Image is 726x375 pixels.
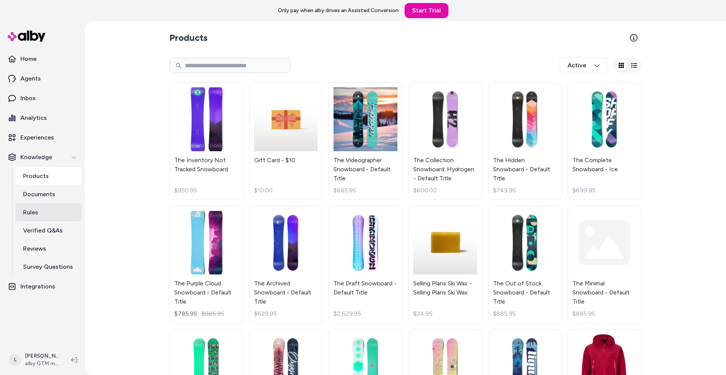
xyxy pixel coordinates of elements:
a: Start Trial [405,3,448,18]
a: The Draft Snowboard - Default TitleThe Draft Snowboard - Default Title$2,629.95 [329,206,402,324]
img: alby Logo [8,31,45,42]
a: The Inventory Not Tracked SnowboardThe Inventory Not Tracked Snowboard$950.95 [169,82,243,200]
p: Knowledge [20,153,52,162]
a: Integrations [3,277,82,296]
a: Reviews [16,240,82,258]
a: The Out of Stock Snowboard - Default TitleThe Out of Stock Snowboard - Default Title$885.95 [488,206,562,324]
a: Agents [3,70,82,88]
p: Analytics [20,113,47,122]
button: L[PERSON_NAME]alby GTM internal [5,348,65,372]
a: Inbox [3,89,82,107]
a: Verified Q&As [16,222,82,240]
a: The Complete Snowboard - IceThe Complete Snowboard - Ice$699.95 [568,82,641,200]
p: Documents [23,190,55,199]
p: Verified Q&As [23,226,63,235]
a: The Purple Cloud Snowboard - Default TitleThe Purple Cloud Snowboard - Default Title$785.95$885.95 [169,206,243,324]
button: Knowledge [3,148,82,166]
a: Experiences [3,129,82,147]
h2: Products [169,32,208,44]
p: Home [20,54,37,64]
p: Products [23,172,49,181]
a: The Hidden Snowboard - Default TitleThe Hidden Snowboard - Default Title$749.95 [488,82,562,200]
button: Active [560,57,608,73]
a: Rules [16,203,82,222]
span: L [9,354,21,366]
p: Rules [23,208,38,217]
a: The Collection Snowboard: Hydrogen - Default TitleThe Collection Snowboard: Hydrogen - Default Ti... [408,82,482,200]
a: The Archived Snowboard - Default TitleThe Archived Snowboard - Default Title$629.95 [249,206,323,324]
p: Agents [20,74,41,83]
p: Experiences [20,133,54,142]
span: alby GTM internal [25,360,59,367]
a: Analytics [3,109,82,127]
a: The Minimal Snowboard - Default Title$885.95 [568,206,641,324]
p: [PERSON_NAME] [25,352,59,360]
a: Products [16,167,82,185]
p: Inbox [20,94,36,103]
p: Reviews [23,244,46,253]
a: Gift Card - $10Gift Card - $10$10.00 [249,82,323,200]
p: Only pay when alby drives an Assisted Conversion [278,7,399,14]
p: Survey Questions [23,262,73,271]
a: Home [3,50,82,68]
a: Survey Questions [16,258,82,276]
a: Selling Plans Ski Wax - Selling Plans Ski WaxSelling Plans Ski Wax - Selling Plans Ski Wax$24.95 [408,206,482,324]
p: Integrations [20,282,55,291]
a: Documents [16,185,82,203]
a: The Videographer Snowboard - Default TitleThe Videographer Snowboard - Default Title$885.95 [329,82,402,200]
